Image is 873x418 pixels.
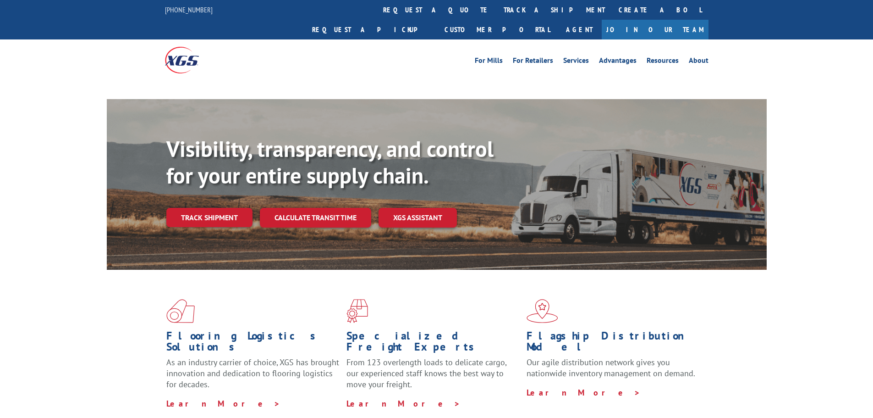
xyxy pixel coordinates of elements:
[513,57,553,67] a: For Retailers
[165,5,213,14] a: [PHONE_NUMBER]
[438,20,557,39] a: Customer Portal
[166,299,195,323] img: xgs-icon-total-supply-chain-intelligence-red
[475,57,503,67] a: For Mills
[346,299,368,323] img: xgs-icon-focused-on-flooring-red
[305,20,438,39] a: Request a pickup
[166,134,494,189] b: Visibility, transparency, and control for your entire supply chain.
[647,57,679,67] a: Resources
[346,357,520,398] p: From 123 overlength loads to delicate cargo, our experienced staff knows the best way to move you...
[527,357,695,379] span: Our agile distribution network gives you nationwide inventory management on demand.
[166,398,280,409] a: Learn More >
[379,208,457,228] a: XGS ASSISTANT
[166,330,340,357] h1: Flooring Logistics Solutions
[260,208,371,228] a: Calculate transit time
[527,330,700,357] h1: Flagship Distribution Model
[166,208,253,227] a: Track shipment
[563,57,589,67] a: Services
[599,57,637,67] a: Advantages
[346,330,520,357] h1: Specialized Freight Experts
[166,357,339,390] span: As an industry carrier of choice, XGS has brought innovation and dedication to flooring logistics...
[557,20,602,39] a: Agent
[527,299,558,323] img: xgs-icon-flagship-distribution-model-red
[527,387,641,398] a: Learn More >
[689,57,708,67] a: About
[602,20,708,39] a: Join Our Team
[346,398,461,409] a: Learn More >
